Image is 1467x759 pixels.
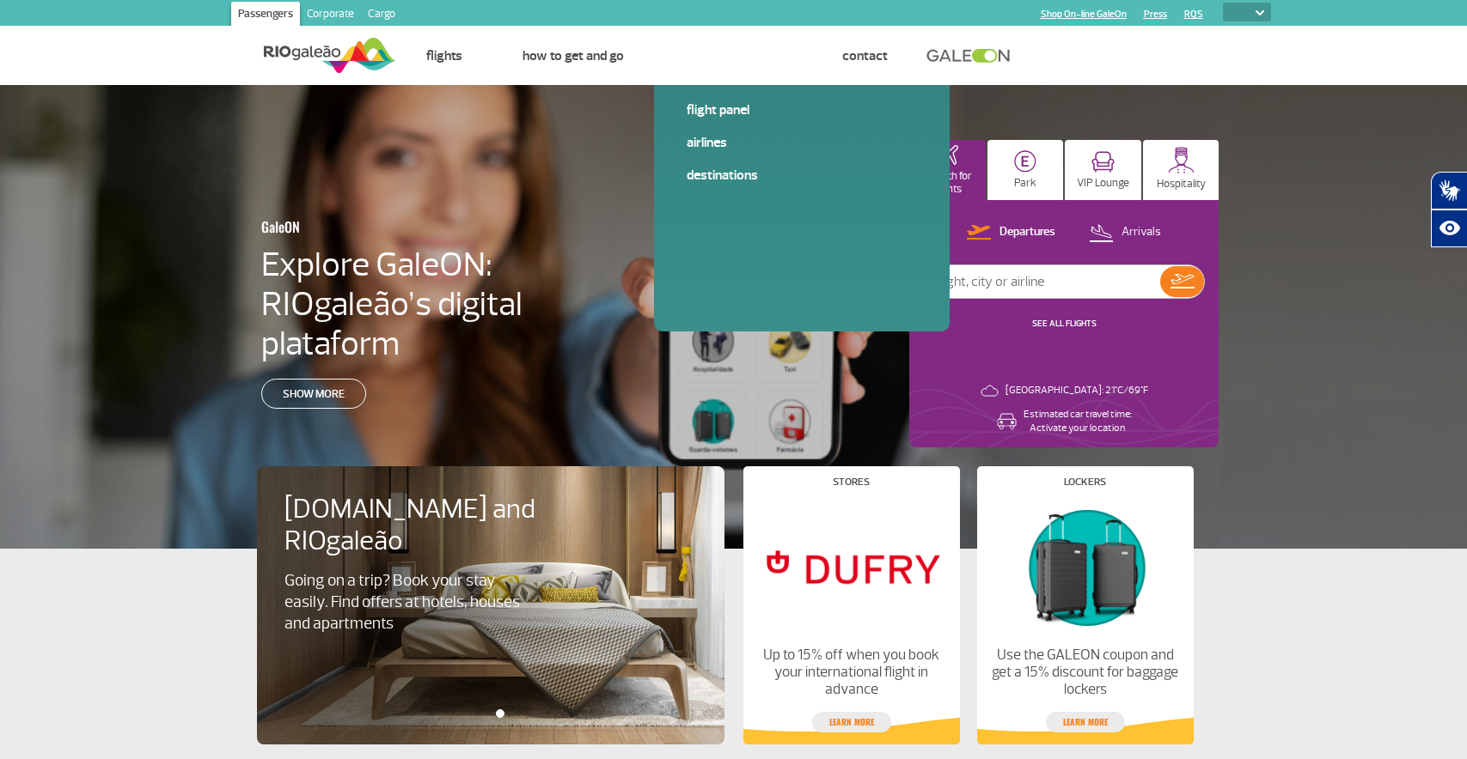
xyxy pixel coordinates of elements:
h4: [DOMAIN_NAME] and RIOgaleão [284,494,558,557]
a: Explore RIOgaleão [684,47,782,64]
p: Departures [999,224,1055,240]
button: Abrir tradutor de língua de sinais. [1431,172,1467,209]
a: Learn more [812,712,891,732]
a: Corporate [300,2,361,29]
p: Park [1014,177,1036,190]
a: Learn more [1046,712,1125,732]
h4: Lockers [1064,477,1106,487]
button: Park [987,140,1064,200]
input: Flight, city or airline [924,265,1160,298]
img: Lockers [991,501,1178,633]
a: RQS [1184,9,1203,20]
p: VIP Lounge [1077,177,1129,190]
p: Going on a trip? Book your stay easily. Find offers at hotels, houses and apartments [284,570,529,635]
img: vipRoom.svg [1091,151,1115,173]
p: Use the GALEON coupon and get a 15% discount for baggage lockers [991,647,1178,698]
p: [GEOGRAPHIC_DATA]: 21°C/69°F [1006,384,1148,398]
a: Flights [426,47,462,64]
p: Arrivals [1122,224,1161,240]
a: Shop On-line GaleOn [1041,9,1127,20]
img: hospitality.svg [1168,147,1195,173]
img: carParkingHome.svg [1014,150,1036,173]
h3: GaleON [261,209,548,245]
div: Plugin de acessibilidade da Hand Talk. [1431,172,1467,247]
a: Passengers [231,2,300,29]
button: VIP Lounge [1065,140,1141,200]
p: Up to 15% off when you book your international flight in advance [757,647,944,698]
a: Airlines [687,133,917,152]
a: Show more [261,379,366,409]
a: [DOMAIN_NAME] and RIOgaleãoGoing on a trip? Book your stay easily. Find offers at hotels, houses ... [284,494,697,635]
a: Cargo [361,2,402,29]
button: Arrivals [1084,222,1166,244]
button: Abrir recursos assistivos. [1431,209,1467,247]
button: Hospitality [1143,140,1219,200]
a: Press [1144,9,1167,20]
a: Contact [842,47,888,64]
h4: Explore GaleON: RIOgaleão’s digital plataform [261,245,633,363]
a: Destinations [687,166,917,185]
button: Departures [962,222,1061,244]
a: How to get and go [523,47,624,64]
a: Flight panel [687,100,917,119]
p: Estimated car travel time: Activate your location [1024,408,1132,435]
h4: Stores [833,477,870,487]
p: Hospitality [1157,178,1206,191]
img: Stores [757,501,944,633]
a: SEE ALL FLIGHTS [1032,318,1097,329]
button: SEE ALL FLIGHTS [1027,317,1102,331]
